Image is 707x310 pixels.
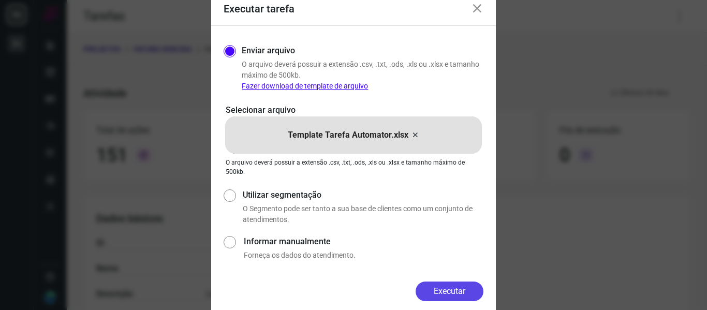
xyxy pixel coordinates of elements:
p: Selecionar arquivo [226,104,481,116]
p: O Segmento pode ser tanto a sua base de clientes como um conjunto de atendimentos. [243,203,483,225]
p: O arquivo deverá possuir a extensão .csv, .txt, .ods, .xls ou .xlsx e tamanho máximo de 500kb. [242,59,483,92]
h3: Executar tarefa [224,3,294,15]
p: Template Tarefa Automator.xlsx [288,129,408,141]
p: Forneça os dados do atendimento. [244,250,483,261]
a: Fazer download de template de arquivo [242,82,368,90]
button: Executar [416,282,483,301]
p: O arquivo deverá possuir a extensão .csv, .txt, .ods, .xls ou .xlsx e tamanho máximo de 500kb. [226,158,481,176]
label: Informar manualmente [244,235,483,248]
label: Utilizar segmentação [243,189,483,201]
label: Enviar arquivo [242,45,295,57]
